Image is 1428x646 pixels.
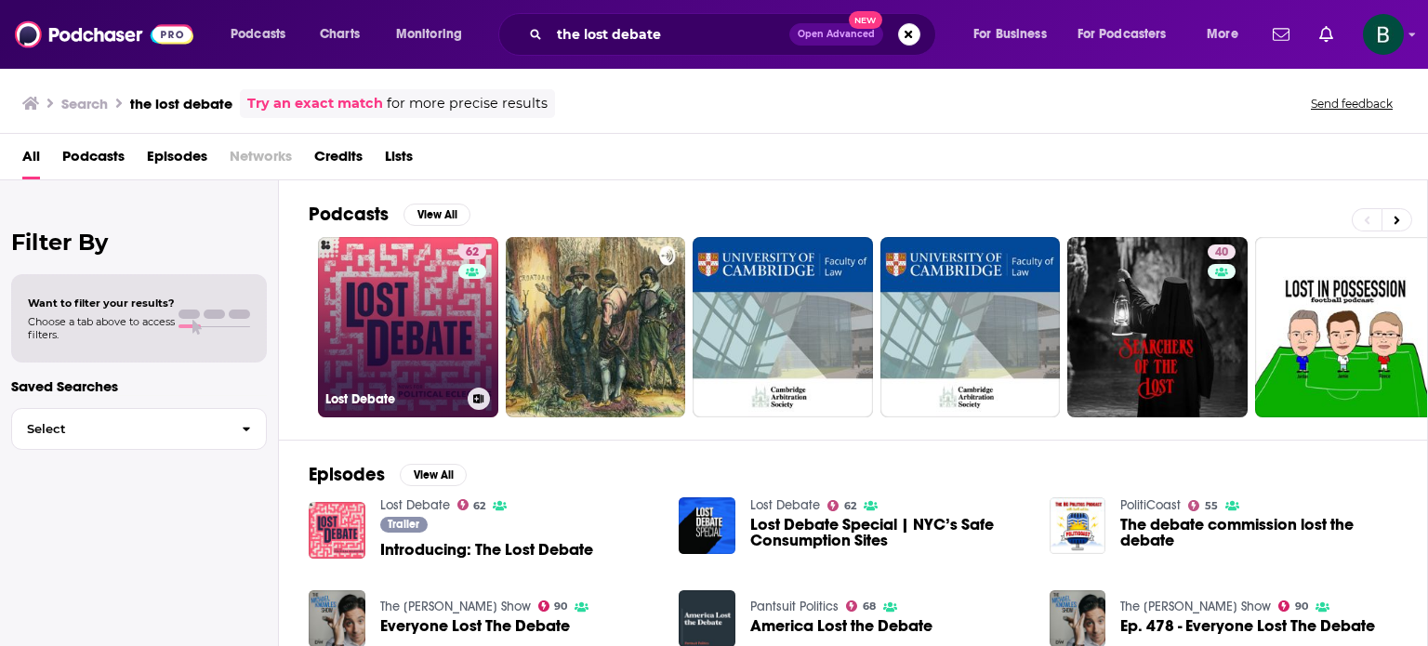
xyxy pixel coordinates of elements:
img: Introducing: The Lost Debate [309,502,365,559]
a: Pantsuit Politics [750,599,839,614]
button: Open AdvancedNew [789,23,883,46]
button: Select [11,408,267,450]
a: The debate commission lost the debate [1120,517,1397,548]
a: 62 [458,244,486,259]
h2: Filter By [11,229,267,256]
span: 55 [1205,502,1218,510]
a: Show notifications dropdown [1265,19,1297,50]
a: 62 [457,499,486,510]
button: open menu [1065,20,1194,49]
span: Podcasts [231,21,285,47]
button: open menu [1194,20,1262,49]
a: 55 [1188,500,1218,511]
span: Choose a tab above to access filters. [28,315,175,341]
a: 68 [846,600,876,612]
a: Try an exact match [247,93,383,114]
span: 68 [863,602,876,611]
span: Trailer [388,519,419,530]
span: 90 [1295,602,1308,611]
h3: the lost debate [130,95,232,112]
a: 62 [827,500,856,511]
span: Want to filter your results? [28,297,175,310]
a: PodcastsView All [309,203,470,226]
a: Ep. 478 - Everyone Lost The Debate [1120,618,1375,634]
a: Lost Debate [750,497,820,513]
a: 40 [1067,237,1248,417]
h2: Podcasts [309,203,389,226]
a: Lost Debate [380,497,450,513]
span: For Podcasters [1078,21,1167,47]
span: Monitoring [396,21,462,47]
a: The Michael Knowles Show [1120,599,1271,614]
a: Credits [314,141,363,179]
img: User Profile [1363,14,1404,55]
a: Everyone Lost The Debate [380,618,570,634]
img: Lost Debate Special | NYC’s Safe Consumption Sites [679,497,735,554]
a: Lost Debate Special | NYC’s Safe Consumption Sites [750,517,1027,548]
a: Charts [308,20,371,49]
button: View All [400,464,467,486]
span: Charts [320,21,360,47]
h3: Search [61,95,108,112]
span: Open Advanced [798,30,875,39]
img: Podchaser - Follow, Share and Rate Podcasts [15,17,193,52]
span: New [849,11,882,29]
button: Show profile menu [1363,14,1404,55]
a: All [22,141,40,179]
a: 40 [1208,244,1236,259]
span: 40 [1215,244,1228,262]
a: The Michael Knowles Show [380,599,531,614]
span: 62 [844,502,856,510]
span: 62 [466,244,479,262]
span: for more precise results [387,93,548,114]
a: Show notifications dropdown [1312,19,1341,50]
div: Search podcasts, credits, & more... [516,13,954,56]
span: More [1207,21,1238,47]
p: Saved Searches [11,377,267,395]
span: For Business [973,21,1047,47]
span: 90 [554,602,567,611]
a: 90 [538,600,568,612]
button: open menu [218,20,310,49]
span: Select [12,423,227,435]
a: PolitiCoast [1120,497,1181,513]
a: 90 [1278,600,1308,612]
a: EpisodesView All [309,463,467,486]
a: Episodes [147,141,207,179]
a: Introducing: The Lost Debate [380,542,593,558]
a: America Lost the Debate [750,618,932,634]
button: open menu [383,20,486,49]
span: 62 [473,502,485,510]
a: Podcasts [62,141,125,179]
img: The debate commission lost the debate [1050,497,1106,554]
h2: Episodes [309,463,385,486]
span: Networks [230,141,292,179]
h3: Lost Debate [325,391,460,407]
a: Lists [385,141,413,179]
button: open menu [960,20,1070,49]
span: Logged in as betsy46033 [1363,14,1404,55]
button: Send feedback [1305,96,1398,112]
input: Search podcasts, credits, & more... [549,20,789,49]
button: View All [403,204,470,226]
a: 62Lost Debate [318,237,498,417]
